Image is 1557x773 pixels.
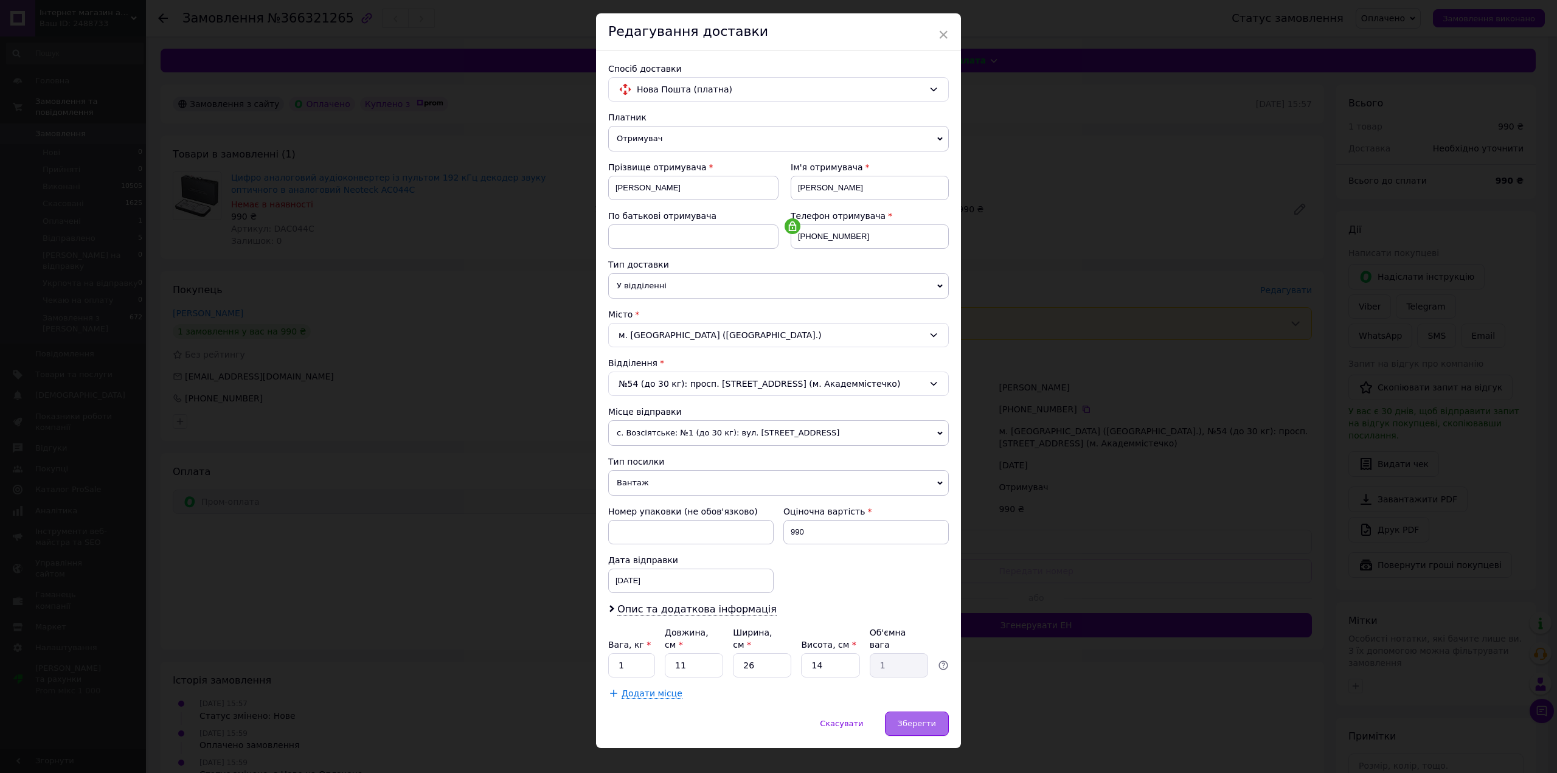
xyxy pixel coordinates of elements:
span: с. Возсіятське: №1 (до 30 кг): вул. [STREET_ADDRESS] [608,420,949,446]
div: Відділення [608,357,949,369]
span: Місце відправки [608,407,682,417]
div: Дата відправки [608,554,774,566]
span: Нова Пошта (платна) [637,83,924,96]
span: Ім'я отримувача [791,162,863,172]
span: Прізвище отримувача [608,162,707,172]
div: м. [GEOGRAPHIC_DATA] ([GEOGRAPHIC_DATA].) [608,323,949,347]
div: Об'ємна вага [870,626,928,651]
span: Платник [608,113,647,122]
span: Опис та додаткова інформація [617,603,777,615]
div: Місто [608,308,949,321]
label: Довжина, см [665,628,709,650]
div: Номер упаковки (не обов'язково) [608,505,774,518]
span: Тип доставки [608,260,669,269]
label: Висота, см [801,640,856,650]
div: №54 (до 30 кг): просп. [STREET_ADDRESS] (м. Академмістечко) [608,372,949,396]
span: Отримувач [608,126,949,151]
span: Зберегти [898,719,936,728]
label: Вага, кг [608,640,651,650]
span: Телефон отримувача [791,211,886,221]
label: Ширина, см [733,628,772,650]
div: Редагування доставки [596,13,961,50]
span: Тип посилки [608,457,664,466]
span: × [938,24,949,45]
span: Скасувати [820,719,863,728]
div: Спосіб доставки [608,63,949,75]
span: У відділенні [608,273,949,299]
span: Додати місце [622,688,682,699]
input: +380 [791,224,949,249]
span: По батькові отримувача [608,211,716,221]
div: Оціночна вартість [783,505,949,518]
span: Вантаж [608,470,949,496]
